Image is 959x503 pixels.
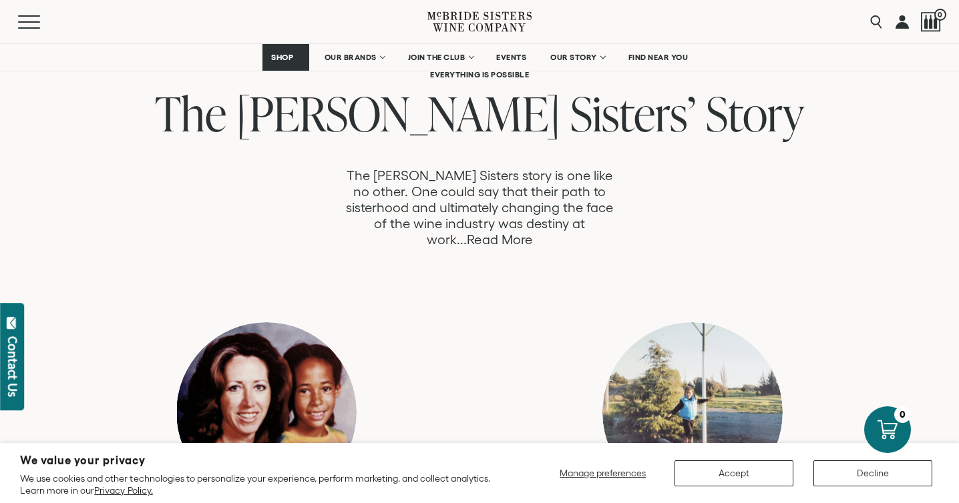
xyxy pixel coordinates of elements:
[620,44,697,71] a: FIND NEAR YOU
[934,9,946,21] span: 0
[20,455,506,466] h2: We value your privacy
[675,460,793,486] button: Accept
[155,81,226,145] span: The
[236,81,560,145] span: [PERSON_NAME]
[88,70,871,79] h6: Everything is Possible
[408,53,465,62] span: JOIN THE CLUB
[894,406,911,423] div: 0
[20,472,506,496] p: We use cookies and other technologies to personalize your experience, perform marketing, and coll...
[542,44,613,71] a: OUR STORY
[18,15,66,29] button: Mobile Menu Trigger
[813,460,932,486] button: Decline
[496,53,526,62] span: EVENTS
[467,232,532,247] a: Read More
[341,167,618,247] p: The [PERSON_NAME] Sisters story is one like no other. One could say that their path to sisterhood...
[560,468,646,478] span: Manage preferences
[488,44,535,71] a: EVENTS
[552,460,654,486] button: Manage preferences
[570,81,696,145] span: Sisters’
[6,336,19,397] div: Contact Us
[706,81,804,145] span: Story
[325,53,377,62] span: OUR BRANDS
[94,485,152,496] a: Privacy Policy.
[316,44,393,71] a: OUR BRANDS
[271,53,294,62] span: SHOP
[550,53,597,62] span: OUR STORY
[628,53,689,62] span: FIND NEAR YOU
[262,44,309,71] a: SHOP
[399,44,482,71] a: JOIN THE CLUB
